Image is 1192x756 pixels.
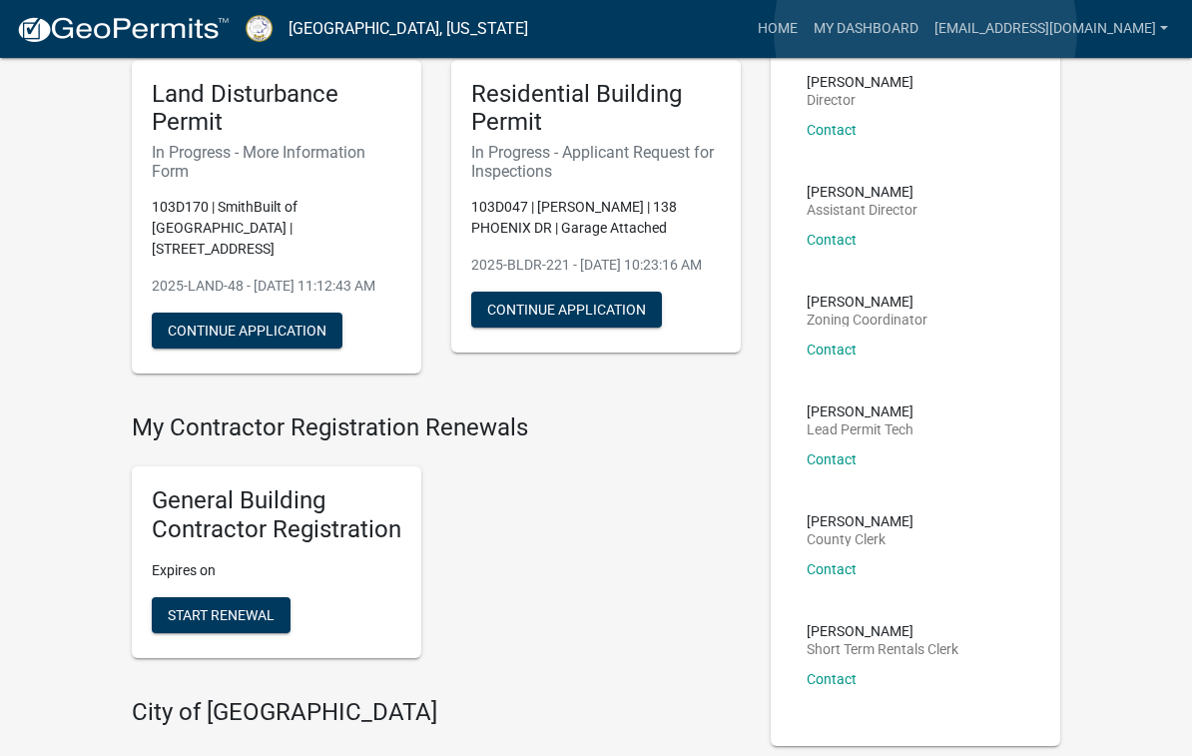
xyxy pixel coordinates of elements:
h5: Residential Building Permit [471,80,721,138]
a: Home [750,10,806,48]
h6: In Progress - Applicant Request for Inspections [471,143,721,181]
p: Zoning Coordinator [807,313,927,327]
p: [PERSON_NAME] [807,295,927,309]
a: Contact [807,451,857,467]
a: Contact [807,122,857,138]
h5: Land Disturbance Permit [152,80,401,138]
p: 103D047 | [PERSON_NAME] | 138 PHOENIX DR | Garage Attached [471,197,721,239]
p: Lead Permit Tech [807,422,913,436]
p: [PERSON_NAME] [807,404,913,418]
h4: My Contractor Registration Renewals [132,413,741,442]
p: [PERSON_NAME] [807,514,913,528]
button: Continue Application [471,292,662,328]
h5: General Building Contractor Registration [152,486,401,544]
p: 2025-BLDR-221 - [DATE] 10:23:16 AM [471,255,721,276]
img: Putnam County, Georgia [246,15,273,42]
button: Continue Application [152,313,342,349]
a: Contact [807,232,857,248]
p: 103D170 | SmithBuilt of [GEOGRAPHIC_DATA] | [STREET_ADDRESS] [152,197,401,260]
p: 2025-LAND-48 - [DATE] 11:12:43 AM [152,276,401,297]
h4: City of [GEOGRAPHIC_DATA] [132,698,741,727]
a: Contact [807,671,857,687]
a: Contact [807,342,857,358]
p: Director [807,93,913,107]
p: [PERSON_NAME] [807,185,917,199]
p: Expires on [152,560,401,581]
p: Assistant Director [807,203,917,217]
h6: In Progress - More Information Form [152,143,401,181]
a: Contact [807,561,857,577]
span: Start Renewal [168,606,275,622]
p: Short Term Rentals Clerk [807,642,958,656]
wm-registration-list-section: My Contractor Registration Renewals [132,413,741,673]
a: My Dashboard [806,10,926,48]
p: County Clerk [807,532,913,546]
a: [GEOGRAPHIC_DATA], [US_STATE] [289,12,528,46]
p: [PERSON_NAME] [807,624,958,638]
p: [PERSON_NAME] [807,75,913,89]
button: Start Renewal [152,597,291,633]
a: [EMAIL_ADDRESS][DOMAIN_NAME] [926,10,1176,48]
